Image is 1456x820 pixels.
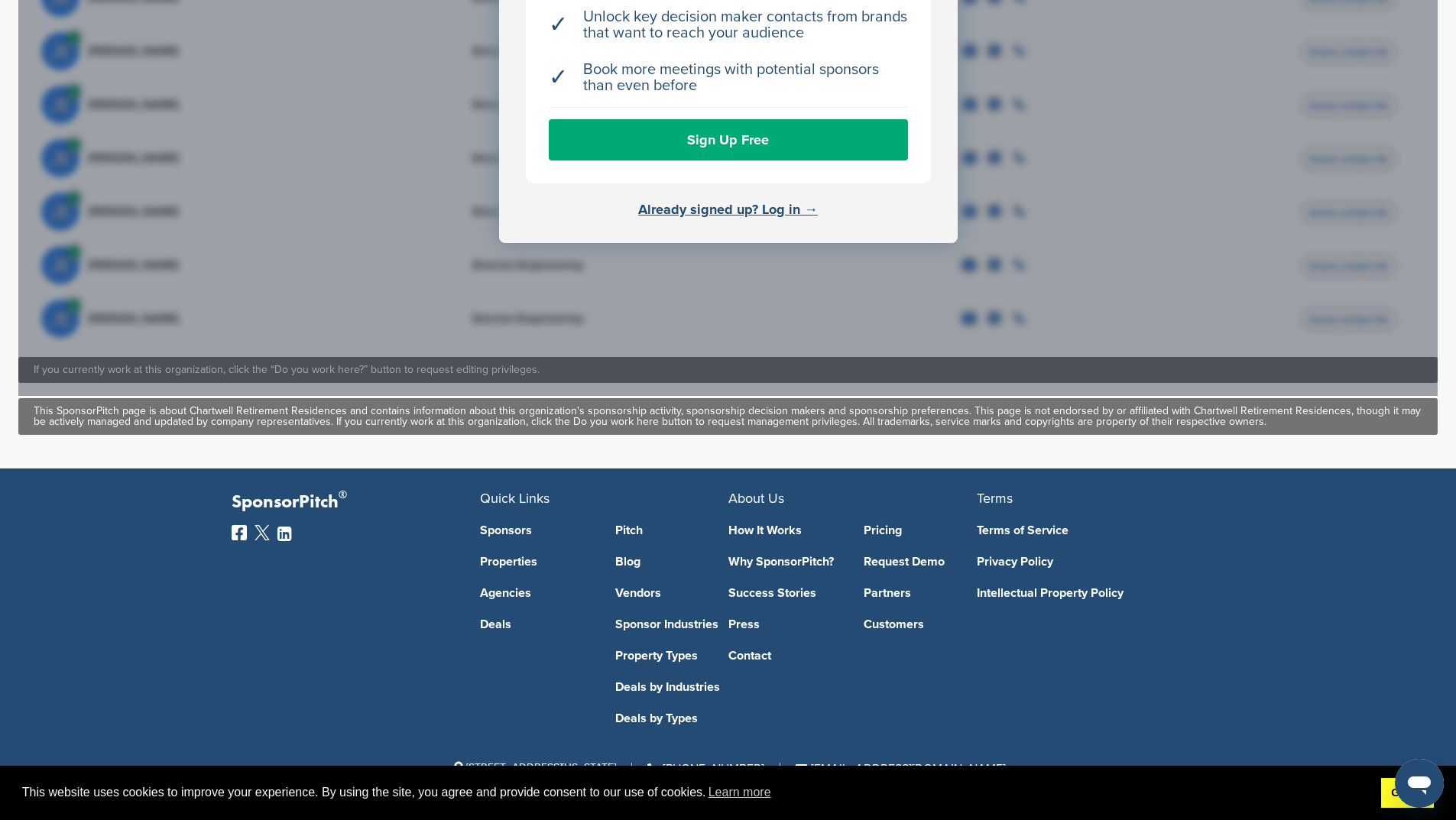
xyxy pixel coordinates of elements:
a: Agencies [480,587,593,599]
a: Terms of Service [977,524,1202,536]
a: Pricing [864,524,977,536]
a: Already signed up? Log in → [638,201,818,218]
a: Properties [480,556,593,568]
a: Privacy Policy [977,556,1202,568]
a: Blog [615,556,728,568]
iframe: Button to launch messaging window [1395,759,1444,808]
a: Deals by Industries [615,681,728,693]
span: ✓ [549,70,568,86]
a: How It Works [728,524,841,536]
a: Property Types [615,650,728,662]
a: learn more about cookies [706,781,773,804]
a: Partners [864,587,977,599]
a: Deals by Types [615,712,728,724]
li: Unlock key decision maker contacts from brands that want to reach your audience [549,2,908,49]
span: [STREET_ADDRESS][US_STATE] [451,761,616,774]
span: ✓ [549,17,568,33]
a: Sponsors [480,524,593,536]
p: SponsorPitch [232,491,480,514]
a: Request Demo [864,556,977,568]
a: Sign Up Free [549,119,908,160]
span: ® [339,485,347,504]
div: This SponsorPitch page is about Chartwell Retirement Residences and contains information about th... [34,406,1422,427]
span: This website uses cookies to improve your experience. By using the site, you agree and provide co... [22,781,1369,804]
a: Vendors [615,587,728,599]
a: Contact [728,650,841,662]
a: Intellectual Property Policy [977,587,1202,599]
a: Press [728,618,841,630]
img: Twitter [255,525,270,540]
img: Facebook [232,525,247,540]
a: Customers [864,618,977,630]
a: Why SponsorPitch? [728,556,841,568]
a: [PHONE_NUMBER] [647,761,764,776]
a: Pitch [615,524,728,536]
span: Terms [977,490,1013,507]
a: [EMAIL_ADDRESS][DOMAIN_NAME] [796,761,1006,776]
a: Success Stories [728,587,841,599]
span: Quick Links [480,490,550,507]
span: About Us [728,490,784,507]
a: Deals [480,618,593,630]
a: dismiss cookie message [1381,778,1434,809]
a: Sponsor Industries [615,618,728,630]
li: Book more meetings with potential sponsors than even before [549,54,908,102]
